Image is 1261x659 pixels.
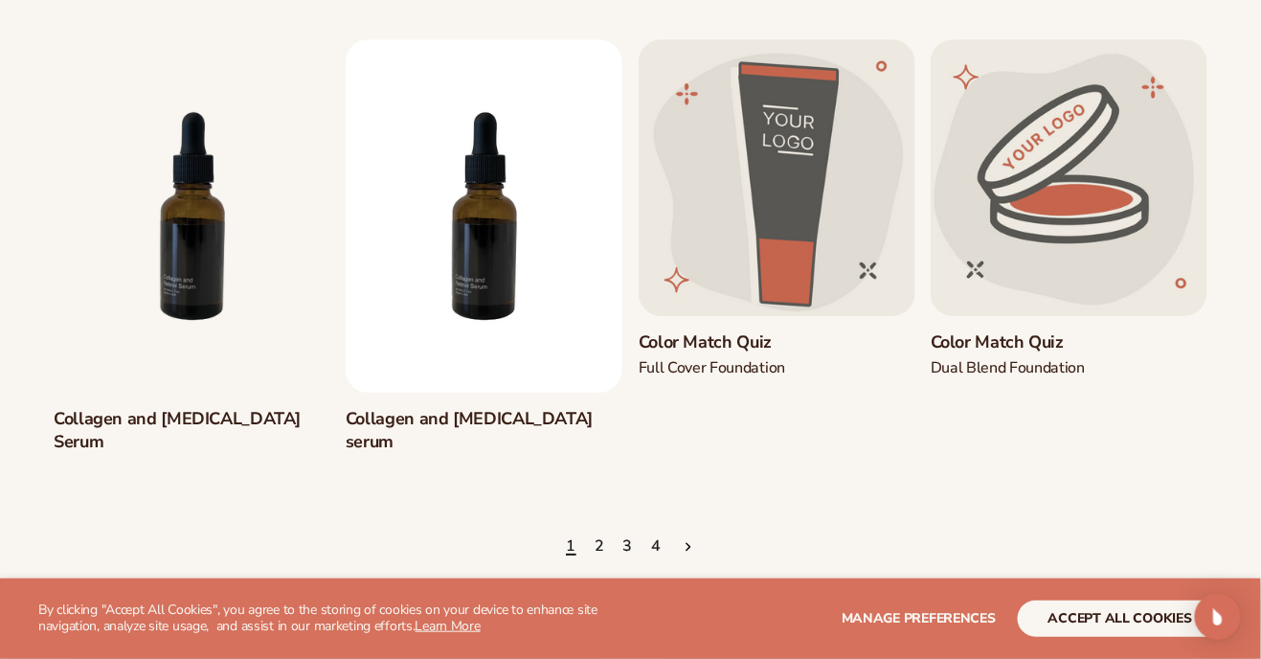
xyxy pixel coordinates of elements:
nav: Pagination [54,526,1207,568]
a: Next page [680,526,695,568]
a: Color Match Quiz [931,331,1207,353]
a: Page 4 [651,526,662,568]
a: Page 1 [566,526,576,568]
a: Collagen and [MEDICAL_DATA] Serum [54,408,330,453]
button: Manage preferences [842,601,996,637]
a: Collagen and [MEDICAL_DATA] serum [346,408,622,453]
a: Learn More [416,617,481,635]
a: Page 3 [623,526,634,568]
div: Open Intercom Messenger [1195,594,1241,640]
a: Page 2 [595,526,605,568]
a: Color Match Quiz [639,331,915,353]
button: accept all cookies [1018,601,1223,637]
p: By clicking "Accept All Cookies", you agree to the storing of cookies on your device to enhance s... [38,602,608,635]
span: Manage preferences [842,609,996,627]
